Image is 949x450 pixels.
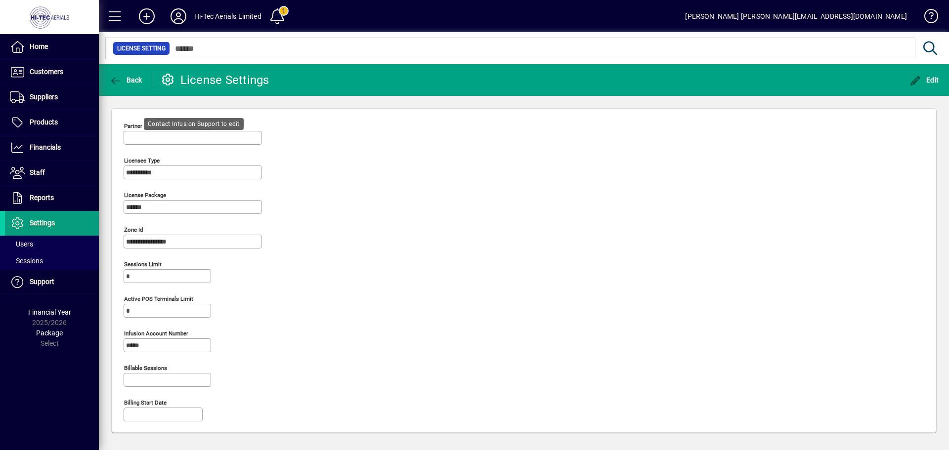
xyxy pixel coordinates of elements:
[5,236,99,252] a: Users
[909,76,939,84] span: Edit
[99,71,153,89] app-page-header-button: Back
[907,71,942,89] button: Edit
[124,226,143,233] mat-label: Zone Id
[5,135,99,160] a: Financials
[30,219,55,227] span: Settings
[30,68,63,76] span: Customers
[194,8,261,24] div: Hi-Tec Aerials Limited
[124,123,142,129] mat-label: Partner
[10,257,43,265] span: Sessions
[5,60,99,84] a: Customers
[30,143,61,151] span: Financials
[109,76,142,84] span: Back
[5,35,99,59] a: Home
[124,330,188,337] mat-label: Infusion account number
[124,157,160,164] mat-label: Licensee Type
[917,2,937,34] a: Knowledge Base
[30,93,58,101] span: Suppliers
[124,365,167,371] mat-label: Billable sessions
[36,329,63,337] span: Package
[5,161,99,185] a: Staff
[5,110,99,135] a: Products
[124,192,166,199] mat-label: License Package
[131,7,163,25] button: Add
[124,261,162,268] mat-label: Sessions Limit
[163,7,194,25] button: Profile
[30,168,45,176] span: Staff
[144,118,244,130] div: Contact Infusion Support to edit
[28,308,71,316] span: Financial Year
[5,270,99,294] a: Support
[30,194,54,202] span: Reports
[117,43,166,53] span: License Setting
[124,295,193,302] mat-label: Active POS Terminals Limit
[5,252,99,269] a: Sessions
[5,186,99,210] a: Reports
[161,72,269,88] div: License Settings
[124,399,167,406] mat-label: Billing start date
[30,278,54,286] span: Support
[30,118,58,126] span: Products
[685,8,907,24] div: [PERSON_NAME] [PERSON_NAME][EMAIL_ADDRESS][DOMAIN_NAME]
[10,240,33,248] span: Users
[5,85,99,110] a: Suppliers
[30,42,48,50] span: Home
[107,71,145,89] button: Back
